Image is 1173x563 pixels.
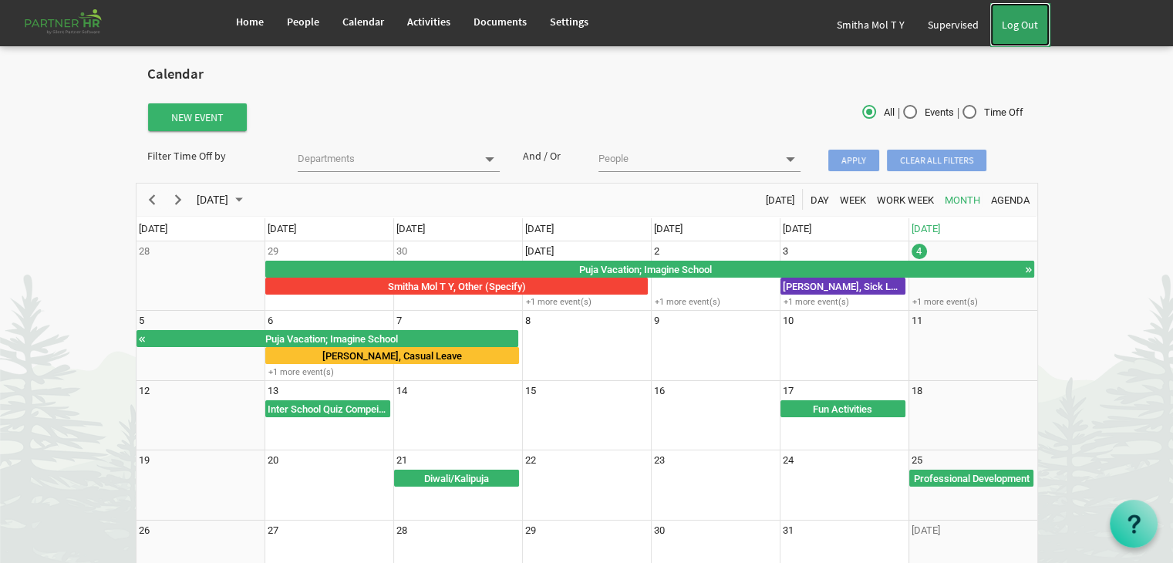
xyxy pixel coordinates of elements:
div: Saturday, November 1, 2025 [912,523,940,538]
div: Thursday, October 9, 2025 [654,313,659,329]
div: [PERSON_NAME], Sick Leave [781,278,905,294]
span: [DATE] [654,223,683,234]
div: Smitha Mol T Y, Other (Specify) [266,278,647,294]
div: Puja Vacation; Imagine School [266,261,1024,277]
div: Friday, October 31, 2025 [783,523,794,538]
span: Supervised [928,18,979,32]
div: Friday, October 24, 2025 [783,453,794,468]
div: Wednesday, October 22, 2025 [525,453,536,468]
span: Month [943,190,982,210]
div: Deepti Mayee Nayak, Casual Leave Begin From Monday, October 6, 2025 at 12:00:00 AM GMT+05:30 Ends... [265,347,519,364]
span: Activities [407,15,450,29]
div: Sunday, October 5, 2025 [139,313,144,329]
div: Fun Activities [781,401,905,416]
button: Week [837,190,868,209]
div: next period [165,184,191,216]
div: Tuesday, October 28, 2025 [396,523,407,538]
span: [DATE] [525,223,554,234]
span: Home [236,15,264,29]
span: People [287,15,319,29]
div: Tuesday, October 7, 2025 [396,313,402,329]
div: Wednesday, October 15, 2025 [525,383,536,399]
span: Clear all filters [887,150,986,171]
div: Puja Vacation Begin From Monday, September 29, 2025 at 12:00:00 AM GMT+05:30 Ends At Wednesday, O... [265,261,1034,278]
span: [DATE] [783,223,811,234]
div: Friday, October 17, 2025 [783,383,794,399]
div: Thursday, October 2, 2025 [654,244,659,259]
div: Puja Vacation; Imagine School [147,331,518,346]
a: Log Out [990,3,1050,46]
span: [DATE] [268,223,296,234]
div: Inter School Quiz Compeition [266,401,389,416]
div: +1 more event(s) [909,296,1036,308]
button: Agenda [988,190,1032,209]
div: Saturday, October 4, 2025 [912,244,927,259]
input: People [598,148,777,170]
button: October 2025 [194,190,249,209]
div: Sunday, October 12, 2025 [139,383,150,399]
div: Filter Time Off by [136,148,286,164]
span: Calendar [342,15,384,29]
div: Thursday, October 30, 2025 [654,523,665,538]
span: Time Off [962,106,1023,120]
div: Smitha Mol T Y, Other (Specify) Begin From Monday, September 29, 2025 at 12:00:00 AM GMT+05:30 En... [265,278,648,295]
div: previous period [139,184,165,216]
div: Wednesday, October 8, 2025 [525,313,531,329]
div: Wednesday, October 29, 2025 [525,523,536,538]
div: Monday, September 29, 2025 [268,244,278,259]
span: Documents [474,15,527,29]
span: Settings [550,15,588,29]
div: Tuesday, October 14, 2025 [396,383,407,399]
div: Sunday, September 28, 2025 [139,244,150,259]
span: [DATE] [195,190,230,210]
span: [DATE] [139,223,167,234]
div: Inter School Quiz Compeition Begin From Monday, October 13, 2025 at 12:00:00 AM GMT+05:30 Ends At... [265,400,390,417]
span: All [862,106,895,120]
div: And / Or [511,148,587,164]
div: Professional Development [910,470,1033,486]
div: Friday, October 10, 2025 [783,313,794,329]
div: Professional Development Begin From Saturday, October 25, 2025 at 12:00:00 AM GMT+05:30 Ends At S... [909,470,1034,487]
button: Work Week [874,190,936,209]
button: Next [167,190,188,209]
div: +1 more event(s) [523,296,650,308]
div: Sunday, October 19, 2025 [139,453,150,468]
div: Monday, October 6, 2025 [268,313,273,329]
span: Apply [828,150,879,171]
span: [DATE] [912,223,940,234]
div: Saturday, October 18, 2025 [912,383,922,399]
div: Monday, October 13, 2025 [268,383,278,399]
a: Smitha Mol T Y [825,3,916,46]
div: Saturday, October 11, 2025 [912,313,922,329]
div: [PERSON_NAME], Casual Leave [266,348,518,363]
div: Sunday, October 26, 2025 [139,523,150,538]
button: Previous [141,190,162,209]
div: Diwali/Kalipuja [395,470,518,486]
div: October 2025 [191,184,252,216]
div: +1 more event(s) [265,366,393,378]
span: Agenda [989,190,1031,210]
div: Fun Activities Begin From Friday, October 17, 2025 at 12:00:00 AM GMT+05:30 Ends At Saturday, Oct... [780,400,905,417]
span: [DATE] [764,190,796,210]
div: Monday, October 20, 2025 [268,453,278,468]
div: Puja Vacation Begin From Monday, September 29, 2025 at 12:00:00 AM GMT+05:30 Ends At Wednesday, O... [137,330,519,347]
div: Tuesday, September 30, 2025 [396,244,407,259]
h2: Calendar [147,66,1026,83]
div: Priti Pall, Sick Leave Begin From Friday, October 3, 2025 at 12:00:00 AM GMT+05:30 Ends At Friday... [780,278,905,295]
div: Thursday, October 23, 2025 [654,453,665,468]
div: Thursday, October 16, 2025 [654,383,665,399]
button: Day [807,190,831,209]
span: Week [838,190,868,210]
div: Monday, October 27, 2025 [268,523,278,538]
input: Departments [298,148,476,170]
span: Events [903,106,954,120]
button: New Event [148,103,247,131]
div: +1 more event(s) [780,296,908,308]
div: Tuesday, October 21, 2025 [396,453,407,468]
div: Saturday, October 25, 2025 [912,453,922,468]
div: +1 more event(s) [652,296,779,308]
button: Today [763,190,797,209]
span: [DATE] [396,223,425,234]
div: Diwali/Kalipuja Begin From Tuesday, October 21, 2025 at 12:00:00 AM GMT+05:30 Ends At Wednesday, ... [394,470,519,487]
span: Work Week [875,190,935,210]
